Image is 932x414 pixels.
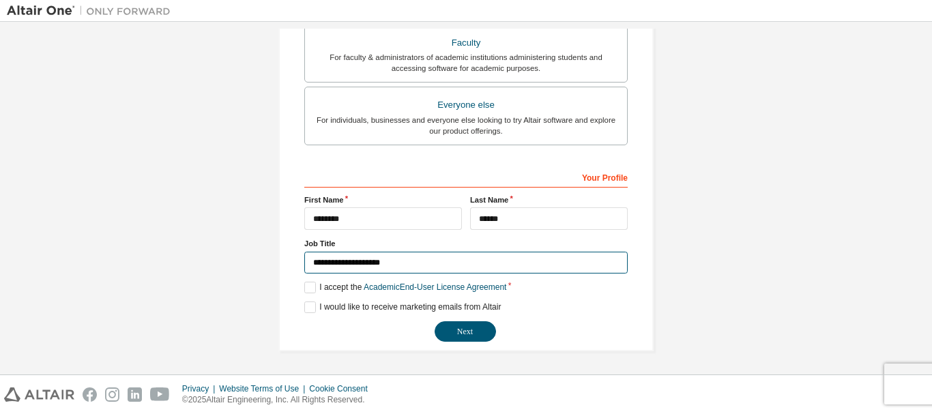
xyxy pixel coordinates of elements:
img: youtube.svg [150,387,170,402]
div: Your Profile [304,166,628,188]
label: First Name [304,194,462,205]
img: facebook.svg [83,387,97,402]
p: © 2025 Altair Engineering, Inc. All Rights Reserved. [182,394,376,406]
a: Academic End-User License Agreement [364,282,506,292]
div: For faculty & administrators of academic institutions administering students and accessing softwa... [313,52,619,74]
div: Privacy [182,383,219,394]
label: I would like to receive marketing emails from Altair [304,301,501,313]
img: instagram.svg [105,387,119,402]
div: Faculty [313,33,619,53]
div: For individuals, businesses and everyone else looking to try Altair software and explore our prod... [313,115,619,136]
img: Altair One [7,4,177,18]
div: Everyone else [313,95,619,115]
label: Job Title [304,238,628,249]
label: I accept the [304,282,506,293]
img: linkedin.svg [128,387,142,402]
img: altair_logo.svg [4,387,74,402]
div: Website Terms of Use [219,383,309,394]
label: Last Name [470,194,628,205]
div: Cookie Consent [309,383,375,394]
button: Next [435,321,496,342]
